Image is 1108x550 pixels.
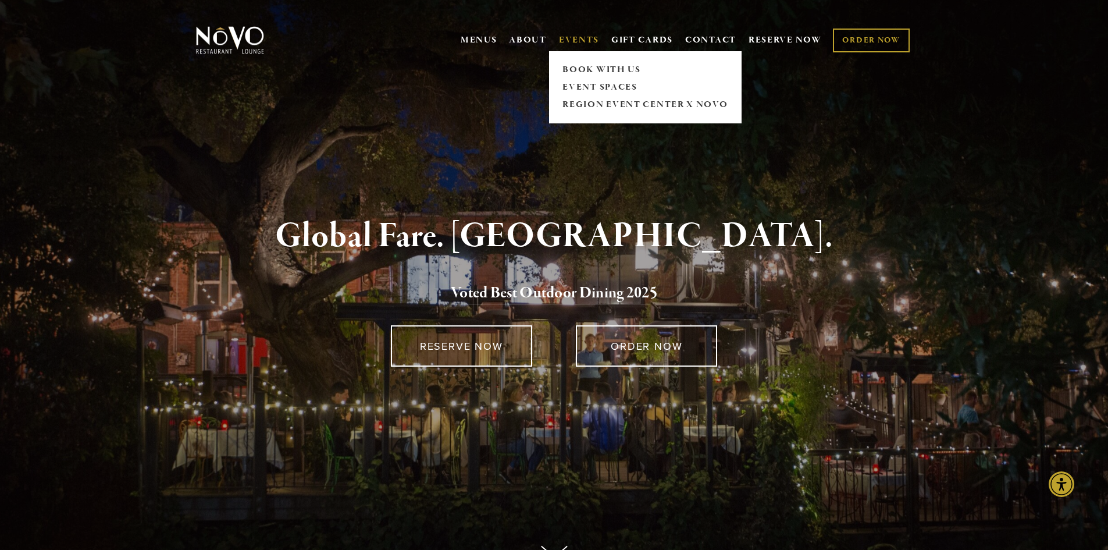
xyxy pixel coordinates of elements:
[685,29,736,51] a: CONTACT
[559,61,732,79] a: BOOK WITH US
[275,214,833,258] strong: Global Fare. [GEOGRAPHIC_DATA].
[576,325,717,367] a: ORDER NOW
[509,34,547,46] a: ABOUT
[559,96,732,113] a: REGION EVENT CENTER x NOVO
[833,29,909,52] a: ORDER NOW
[391,325,532,367] a: RESERVE NOW
[559,34,599,46] a: EVENTS
[611,29,673,51] a: GIFT CARDS
[1049,471,1074,497] div: Accessibility Menu
[749,29,822,51] a: RESERVE NOW
[215,281,893,306] h2: 5
[451,283,650,305] a: Voted Best Outdoor Dining 202
[559,79,732,96] a: EVENT SPACES
[194,26,266,55] img: Novo Restaurant &amp; Lounge
[461,34,497,46] a: MENUS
